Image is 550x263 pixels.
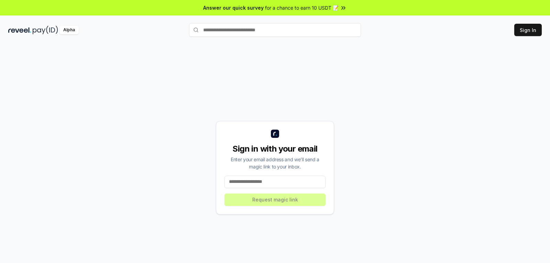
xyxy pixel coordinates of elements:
[224,143,326,154] div: Sign in with your email
[265,4,339,11] span: for a chance to earn 10 USDT 📝
[8,26,31,34] img: reveel_dark
[33,26,58,34] img: pay_id
[514,24,542,36] button: Sign In
[224,156,326,170] div: Enter your email address and we’ll send a magic link to your inbox.
[271,130,279,138] img: logo_small
[203,4,264,11] span: Answer our quick survey
[59,26,79,34] div: Alpha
